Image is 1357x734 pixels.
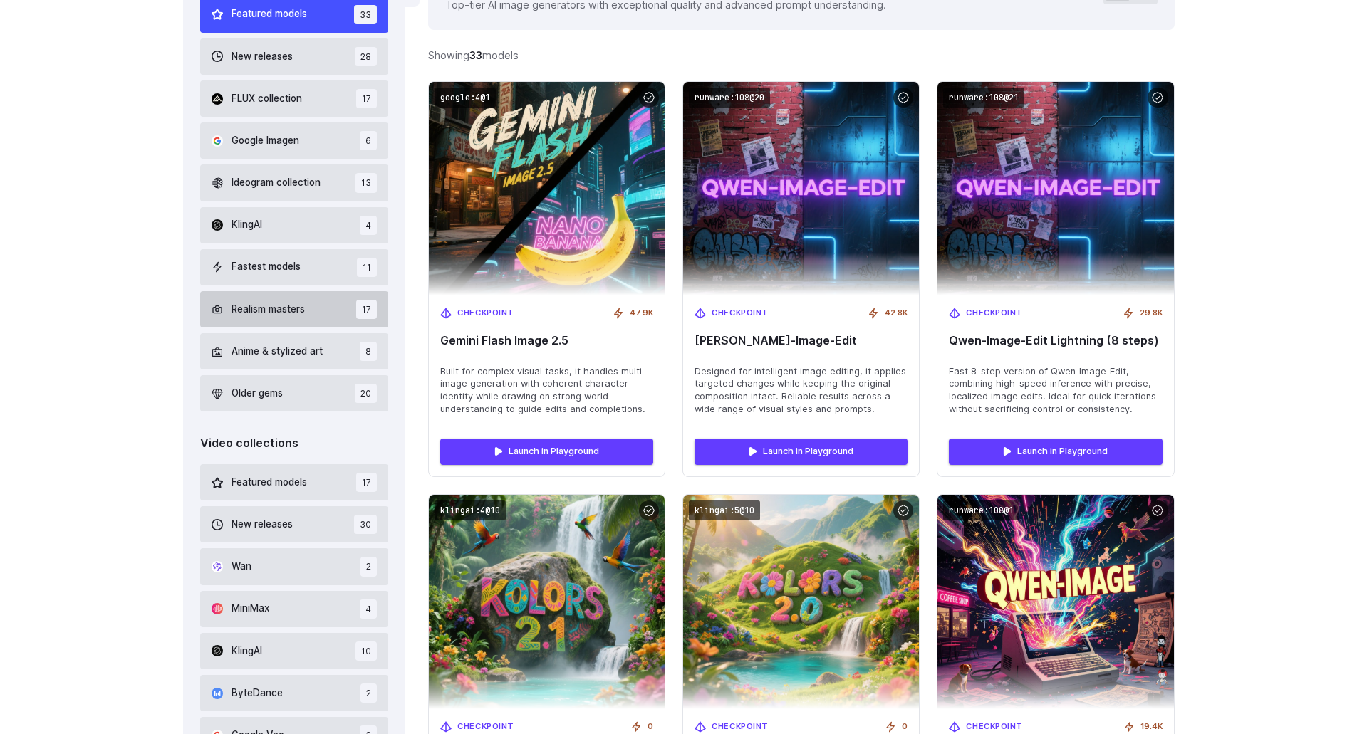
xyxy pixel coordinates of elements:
[200,548,389,584] button: Wan 2
[695,365,908,416] span: Designed for intelligent image editing, it applies targeted changes while keeping the original co...
[937,495,1173,709] img: Qwen-Image
[200,434,389,453] div: Video collections
[429,495,665,709] img: Kolors 2.1
[712,720,769,733] span: Checkpoint
[232,217,262,233] span: KlingAI
[200,38,389,75] button: New releases 28
[360,131,377,150] span: 6
[469,49,482,61] strong: 33
[712,307,769,320] span: Checkpoint
[360,557,377,576] span: 2
[689,500,760,521] code: klingai:5@10
[232,644,262,659] span: KlingAI
[457,720,514,733] span: Checkpoint
[429,82,665,296] img: Gemini Flash Image 2.5
[356,300,377,319] span: 17
[356,89,377,108] span: 17
[683,495,919,709] img: Kolors 2.0
[435,88,496,108] code: google:4@1
[200,249,389,285] button: Fastest models 11
[1140,720,1163,733] span: 19.4K
[683,82,919,296] img: Qwen‑Image‑Edit
[428,47,519,63] div: Showing models
[200,675,389,711] button: ByteDance 2
[200,122,389,159] button: Google Imagen 6
[1140,307,1163,320] span: 29.8K
[695,439,908,464] a: Launch in Playground
[695,334,908,347] span: [PERSON_NAME]‑Image‑Edit
[232,259,301,275] span: Fastest models
[943,500,1019,521] code: runware:108@1
[200,375,389,411] button: Older gems 20
[949,334,1162,347] span: Qwen‑Image‑Edit Lightning (8 steps)
[355,173,377,192] span: 13
[966,720,1023,733] span: Checkpoint
[360,216,377,235] span: 4
[232,6,307,22] span: Featured models
[949,365,1162,416] span: Fast 8-step version of Qwen‑Image‑Edit, combining high-speed inference with precise, localized im...
[943,88,1024,108] code: runware:108@21
[440,439,653,464] a: Launch in Playground
[232,475,307,491] span: Featured models
[200,506,389,542] button: New releases 30
[232,133,299,149] span: Google Imagen
[200,291,389,327] button: Realism masters 17
[232,344,323,360] span: Anime & stylized art
[360,683,377,703] span: 2
[232,302,305,318] span: Realism masters
[630,307,653,320] span: 47.9K
[440,365,653,416] span: Built for complex visual tasks, it handles multi-image generation with coherent character identit...
[937,82,1173,296] img: Qwen‑Image‑Edit Lightning (8 steps)
[435,500,506,521] code: klingai:4@10
[356,473,377,492] span: 17
[360,342,377,361] span: 8
[648,720,653,733] span: 0
[457,307,514,320] span: Checkpoint
[200,80,389,117] button: FLUX collection 17
[200,464,389,500] button: Featured models 17
[200,164,389,201] button: Ideogram collection 13
[355,384,377,403] span: 20
[902,720,908,733] span: 0
[232,517,293,533] span: New releases
[885,307,908,320] span: 42.8K
[354,515,377,534] span: 30
[355,641,377,661] span: 10
[354,5,377,24] span: 33
[689,88,770,108] code: runware:108@20
[200,633,389,669] button: KlingAI 10
[949,439,1162,464] a: Launch in Playground
[232,686,283,701] span: ByteDance
[232,49,293,65] span: New releases
[200,207,389,243] button: KlingAI 4
[232,559,251,575] span: Wan
[232,386,283,402] span: Older gems
[232,175,321,191] span: Ideogram collection
[200,591,389,627] button: MiniMax 4
[232,91,302,107] span: FLUX collection
[440,334,653,347] span: Gemini Flash Image 2.5
[360,599,377,619] span: 4
[355,47,377,66] span: 28
[966,307,1023,320] span: Checkpoint
[200,333,389,369] button: Anime & stylized art 8
[232,601,269,617] span: MiniMax
[357,258,377,277] span: 11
